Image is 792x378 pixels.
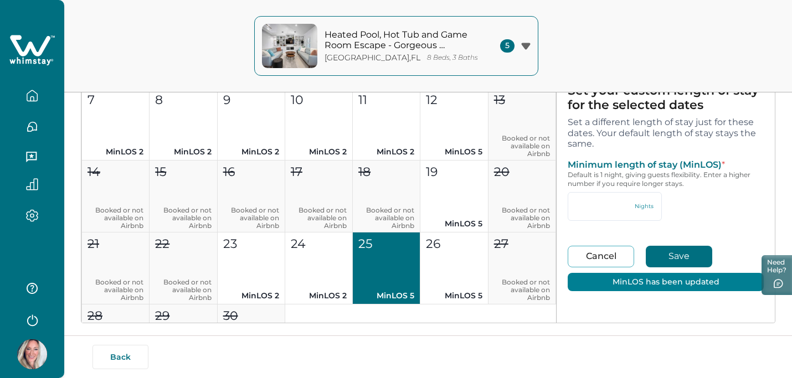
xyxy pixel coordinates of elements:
[427,54,478,62] p: 8 Beds, 3 Baths
[218,304,285,376] button: 30Booked or not available on Airbnb
[218,89,285,160] button: 9MinLOS 2
[88,307,102,325] p: 28
[358,146,414,158] p: MinLOS 2
[155,146,211,158] p: MinLOS 2
[358,206,414,230] p: Booked or not available on Airbnb
[325,29,474,51] p: Heated Pool, Hot Tub and Game Room Escape - Gorgeous Tranquil Retreat
[426,163,438,181] p: 19
[92,345,148,369] button: Back
[88,163,100,181] p: 14
[291,163,302,181] p: 17
[155,307,169,325] p: 29
[223,91,230,109] p: 9
[568,170,764,188] p: Default is 1 night, giving guests flexibility. Enter a higher number if you require longer stays.
[291,235,306,253] p: 24
[223,307,238,325] p: 30
[218,232,285,304] button: 23MinLOS 2
[155,278,211,302] p: Booked or not available on Airbnb
[325,53,420,63] p: [GEOGRAPHIC_DATA] , FL
[358,163,371,181] p: 18
[285,232,353,304] button: 24MinLOS 2
[291,146,347,158] p: MinLOS 2
[494,206,550,230] p: Booked or not available on Airbnb
[262,24,317,68] img: property-cover
[568,246,634,267] button: Cancel
[426,146,482,158] p: MinLOS 5
[568,84,764,112] p: Set your custom length of stay for the selected dates
[568,159,764,170] p: Minimum length of stay (MinLOS)
[150,160,217,232] button: 15Booked or not available on Airbnb
[426,290,482,302] p: MinLOS 5
[568,117,764,149] p: Set a different length of stay just for these dates. Your default length of stay stays the same.
[353,89,420,160] button: 11MinLOS 2
[488,89,556,160] button: 13Booked or not available on Airbnb
[82,160,150,232] button: 14Booked or not available on Airbnb
[17,339,47,369] img: Whimstay Host
[426,91,438,109] p: 12
[568,273,764,291] div: MinLOS has been updated
[88,278,143,302] p: Booked or not available on Airbnb
[646,246,712,267] button: Save
[223,146,279,158] p: MinLOS 2
[223,235,237,253] p: 23
[150,232,217,304] button: 22Booked or not available on Airbnb
[223,206,279,230] p: Booked or not available on Airbnb
[291,206,347,230] p: Booked or not available on Airbnb
[291,290,347,302] p: MinLOS 2
[88,146,143,158] p: MinLOS 2
[494,163,510,181] p: 20
[420,232,488,304] button: 26MinLOS 5
[358,290,414,302] p: MinLOS 5
[155,206,211,230] p: Booked or not available on Airbnb
[155,163,166,181] p: 15
[426,235,440,253] p: 26
[82,304,150,376] button: 28Booked or not available on Airbnb
[353,232,420,304] button: 25MinLOS 5
[155,91,163,109] p: 8
[488,160,556,232] button: 20Booked or not available on Airbnb
[291,91,304,109] p: 10
[285,160,353,232] button: 17Booked or not available on Airbnb
[88,91,95,109] p: 7
[353,160,420,232] button: 18Booked or not available on Airbnb
[285,89,353,160] button: 10MinLOS 2
[223,163,235,181] p: 16
[254,16,538,76] button: property-coverHeated Pool, Hot Tub and Game Room Escape - Gorgeous Tranquil Retreat[GEOGRAPHIC_DA...
[150,89,217,160] button: 8MinLOS 2
[488,232,556,304] button: 27Booked or not available on Airbnb
[426,218,482,230] p: MinLOS 5
[155,235,169,253] p: 22
[494,134,550,158] p: Booked or not available on Airbnb
[150,304,217,376] button: 29Booked or not available on Airbnb
[494,278,550,302] p: Booked or not available on Airbnb
[420,89,488,160] button: 12MinLOS 5
[358,235,372,253] p: 25
[223,290,279,302] p: MinLOS 2
[494,91,505,109] p: 13
[88,235,99,253] p: 21
[358,91,367,109] p: 11
[218,160,285,232] button: 16Booked or not available on Airbnb
[88,206,143,230] p: Booked or not available on Airbnb
[82,232,150,304] button: 21Booked or not available on Airbnb
[494,235,508,253] p: 27
[420,160,488,232] button: 19MinLOS 5
[500,39,515,53] span: 5
[82,89,150,160] button: 7MinLOS 2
